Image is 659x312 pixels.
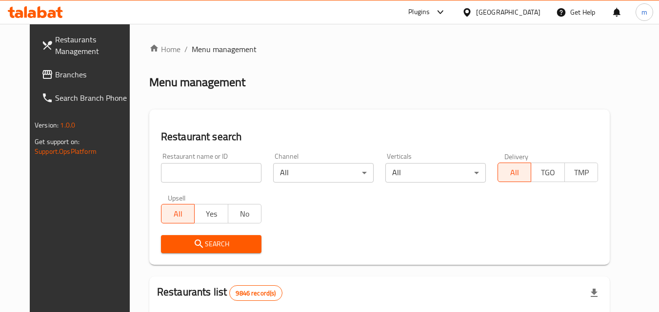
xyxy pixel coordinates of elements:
button: Yes [194,204,228,223]
button: TGO [531,163,564,182]
div: Export file [582,281,606,305]
div: Plugins [408,6,430,18]
h2: Restaurants list [157,285,282,301]
label: Delivery [504,153,529,160]
span: Menu management [192,43,257,55]
a: Restaurants Management [34,28,140,63]
a: Support.OpsPlatform [35,145,97,158]
span: TGO [535,165,560,180]
a: Branches [34,63,140,86]
nav: breadcrumb [149,43,610,55]
span: All [502,165,527,180]
span: Get support on: [35,135,80,148]
span: TMP [569,165,594,180]
span: m [641,7,647,18]
li: / [184,43,188,55]
a: Home [149,43,180,55]
span: 1.0.0 [60,119,75,131]
h2: Restaurant search [161,129,598,144]
span: Search [169,238,254,250]
label: Upsell [168,194,186,201]
a: Search Branch Phone [34,86,140,110]
span: Restaurants Management [55,34,132,57]
div: Total records count [229,285,282,301]
span: 9846 record(s) [230,289,281,298]
div: All [385,163,486,183]
h2: Menu management [149,74,245,90]
span: Search Branch Phone [55,92,132,104]
button: No [228,204,261,223]
button: Search [161,235,261,253]
span: Yes [199,207,224,221]
button: All [498,163,531,182]
span: Version: [35,119,59,131]
span: No [232,207,258,221]
span: Branches [55,69,132,80]
span: All [165,207,191,221]
div: [GEOGRAPHIC_DATA] [476,7,540,18]
input: Search for restaurant name or ID.. [161,163,261,183]
div: All [273,163,374,183]
button: TMP [564,163,598,182]
button: All [161,204,195,223]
